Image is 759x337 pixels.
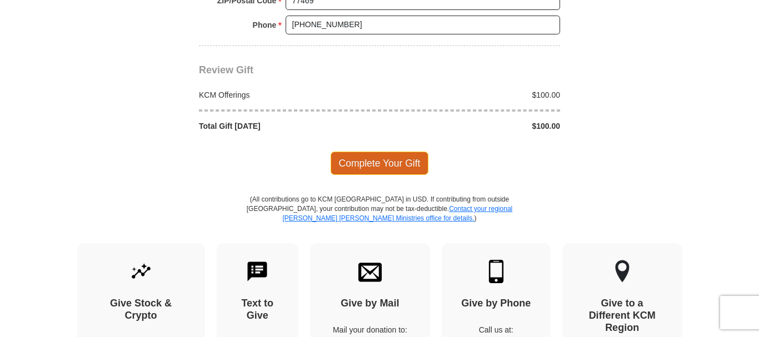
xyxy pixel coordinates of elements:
[485,260,508,283] img: mobile.svg
[461,324,531,335] p: Call us at:
[246,195,513,243] p: (All contributions go to KCM [GEOGRAPHIC_DATA] in USD. If contributing from outside [GEOGRAPHIC_D...
[379,89,566,100] div: $100.00
[329,298,411,310] h4: Give by Mail
[236,298,279,321] h4: Text to Give
[615,260,630,283] img: other-region
[358,260,382,283] img: envelope.svg
[193,89,380,100] div: KCM Offerings
[246,260,269,283] img: text-to-give.svg
[253,17,277,33] strong: Phone
[199,64,253,76] span: Review Gift
[193,120,380,132] div: Total Gift [DATE]
[329,324,411,335] p: Mail your donation to:
[461,298,531,310] h4: Give by Phone
[331,152,429,175] span: Complete Your Gift
[379,120,566,132] div: $100.00
[582,298,663,334] h4: Give to a Different KCM Region
[97,298,186,321] h4: Give Stock & Crypto
[129,260,153,283] img: give-by-stock.svg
